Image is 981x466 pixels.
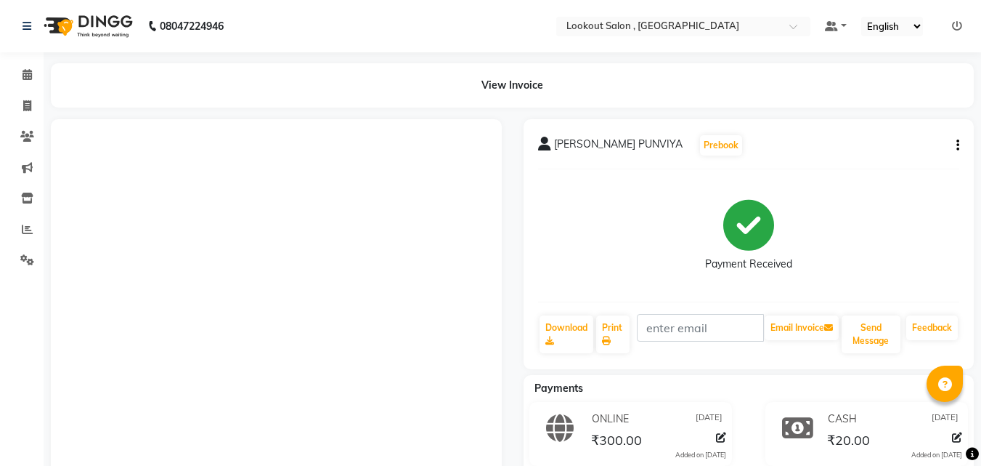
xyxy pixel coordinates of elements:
a: Download [540,316,593,353]
span: ₹20.00 [827,432,870,452]
span: ₹300.00 [591,432,642,452]
span: [DATE] [696,411,722,427]
span: CASH [828,411,857,427]
b: 08047224946 [160,6,224,47]
input: enter email [637,314,764,342]
div: Payment Received [705,257,792,272]
div: Added on [DATE] [911,450,962,460]
iframe: chat widget [920,408,966,451]
button: Send Message [842,316,900,353]
div: Added on [DATE] [675,450,726,460]
a: Feedback [906,316,958,340]
button: Email Invoice [765,316,839,340]
span: Payments [534,382,583,395]
button: Prebook [700,135,742,156]
div: View Invoice [51,63,974,108]
img: logo [37,6,137,47]
a: Print [596,316,630,353]
span: [PERSON_NAME] PUNVIYA [554,137,683,157]
span: ONLINE [592,411,629,427]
